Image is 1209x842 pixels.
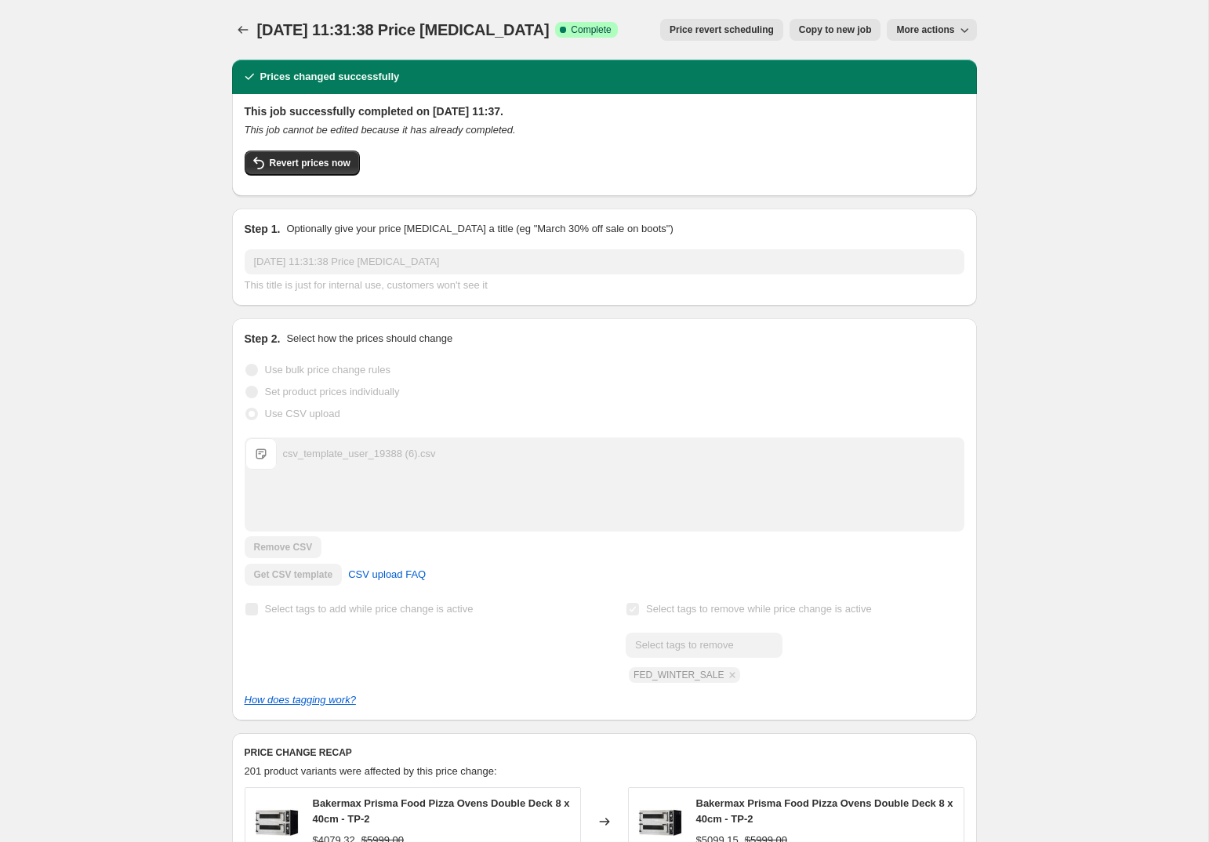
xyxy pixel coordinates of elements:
[283,446,436,462] div: csv_template_user_19388 (6).csv
[257,21,550,38] span: [DATE] 11:31:38 Price [MEDICAL_DATA]
[245,221,281,237] h2: Step 1.
[571,24,611,36] span: Complete
[348,567,426,583] span: CSV upload FAQ
[245,694,356,706] a: How does tagging work?
[245,765,497,777] span: 201 product variants were affected by this price change:
[799,24,872,36] span: Copy to new job
[260,69,400,85] h2: Prices changed successfully
[245,249,964,274] input: 30% off holiday sale
[626,633,782,658] input: Select tags to remove
[670,24,774,36] span: Price revert scheduling
[265,386,400,397] span: Set product prices individually
[245,331,281,347] h2: Step 2.
[265,408,340,419] span: Use CSV upload
[286,331,452,347] p: Select how the prices should change
[245,124,516,136] i: This job cannot be edited because it has already completed.
[245,151,360,176] button: Revert prices now
[887,19,976,41] button: More actions
[245,103,964,119] h2: This job successfully completed on [DATE] 11:37.
[896,24,954,36] span: More actions
[245,746,964,759] h6: PRICE CHANGE RECAP
[265,364,390,376] span: Use bulk price change rules
[646,603,872,615] span: Select tags to remove while price change is active
[232,19,254,41] button: Price change jobs
[286,221,673,237] p: Optionally give your price [MEDICAL_DATA] a title (eg "March 30% off sale on boots")
[265,603,474,615] span: Select tags to add while price change is active
[660,19,783,41] button: Price revert scheduling
[245,279,488,291] span: This title is just for internal use, customers won't see it
[696,797,953,825] span: Bakermax Prisma Food Pizza Ovens Double Deck 8 x 40cm - TP-2
[313,797,570,825] span: Bakermax Prisma Food Pizza Ovens Double Deck 8 x 40cm - TP-2
[339,562,435,587] a: CSV upload FAQ
[270,157,350,169] span: Revert prices now
[790,19,881,41] button: Copy to new job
